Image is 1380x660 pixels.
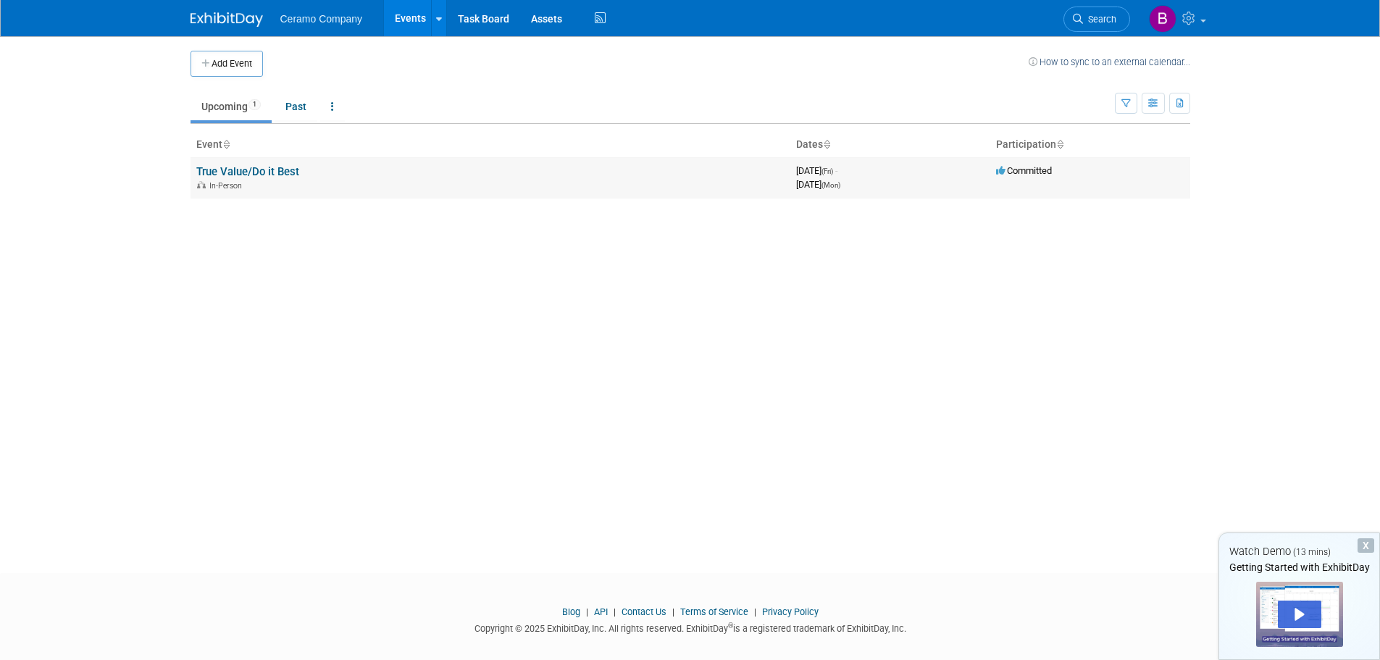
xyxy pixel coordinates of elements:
[191,12,263,27] img: ExhibitDay
[1293,547,1331,557] span: (13 mins)
[1056,138,1063,150] a: Sort by Participation Type
[1149,5,1176,33] img: Brian Howard
[582,606,592,617] span: |
[669,606,678,617] span: |
[821,181,840,189] span: (Mon)
[191,51,263,77] button: Add Event
[622,606,666,617] a: Contact Us
[1278,601,1321,628] div: Play
[1219,544,1379,559] div: Watch Demo
[280,13,363,25] span: Ceramo Company
[790,133,990,157] th: Dates
[996,165,1052,176] span: Committed
[1029,57,1190,67] a: How to sync to an external calendar...
[562,606,580,617] a: Blog
[728,622,733,630] sup: ®
[209,181,246,191] span: In-Person
[1083,14,1116,25] span: Search
[990,133,1190,157] th: Participation
[594,606,608,617] a: API
[196,165,299,178] a: True Value/Do it Best
[1219,560,1379,575] div: Getting Started with ExhibitDay
[823,138,830,150] a: Sort by Start Date
[191,133,790,157] th: Event
[610,606,619,617] span: |
[1358,538,1374,553] div: Dismiss
[680,606,748,617] a: Terms of Service
[796,165,837,176] span: [DATE]
[762,606,819,617] a: Privacy Policy
[821,167,833,175] span: (Fri)
[191,93,272,120] a: Upcoming1
[750,606,760,617] span: |
[248,99,261,110] span: 1
[222,138,230,150] a: Sort by Event Name
[796,179,840,190] span: [DATE]
[197,181,206,188] img: In-Person Event
[275,93,317,120] a: Past
[1063,7,1130,32] a: Search
[835,165,837,176] span: -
